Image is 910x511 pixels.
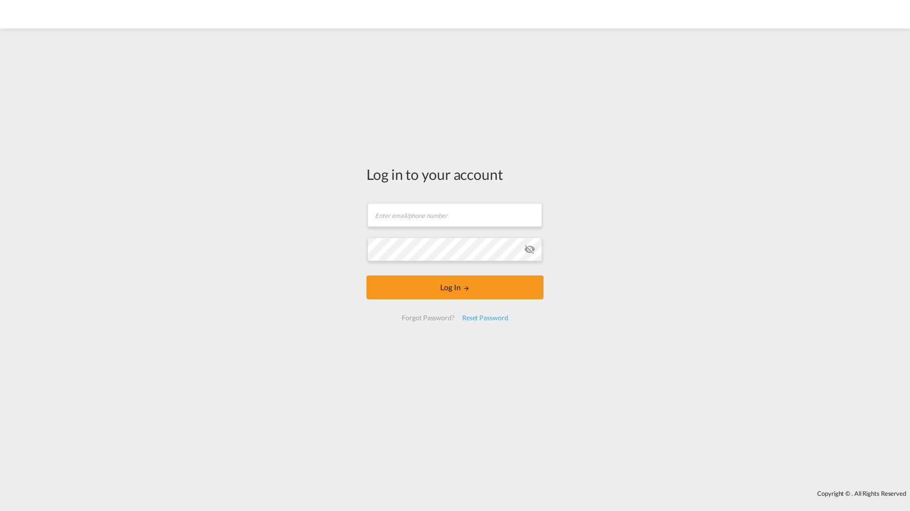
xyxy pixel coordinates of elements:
[458,309,512,326] div: Reset Password
[398,309,458,326] div: Forgot Password?
[367,203,542,227] input: Enter email/phone number
[524,244,535,255] md-icon: icon-eye-off
[366,164,544,184] div: Log in to your account
[366,275,544,299] button: LOGIN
